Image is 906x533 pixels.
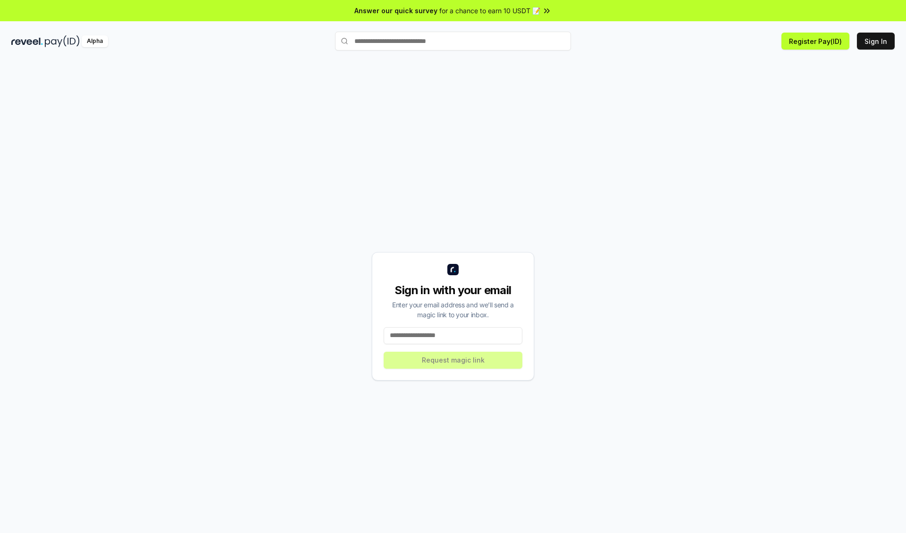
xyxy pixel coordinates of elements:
img: logo_small [447,264,459,275]
img: reveel_dark [11,35,43,47]
img: pay_id [45,35,80,47]
button: Sign In [857,33,895,50]
div: Alpha [82,35,108,47]
div: Enter your email address and we’ll send a magic link to your inbox. [384,300,522,320]
button: Register Pay(ID) [781,33,849,50]
span: Answer our quick survey [354,6,437,16]
span: for a chance to earn 10 USDT 📝 [439,6,540,16]
div: Sign in with your email [384,283,522,298]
